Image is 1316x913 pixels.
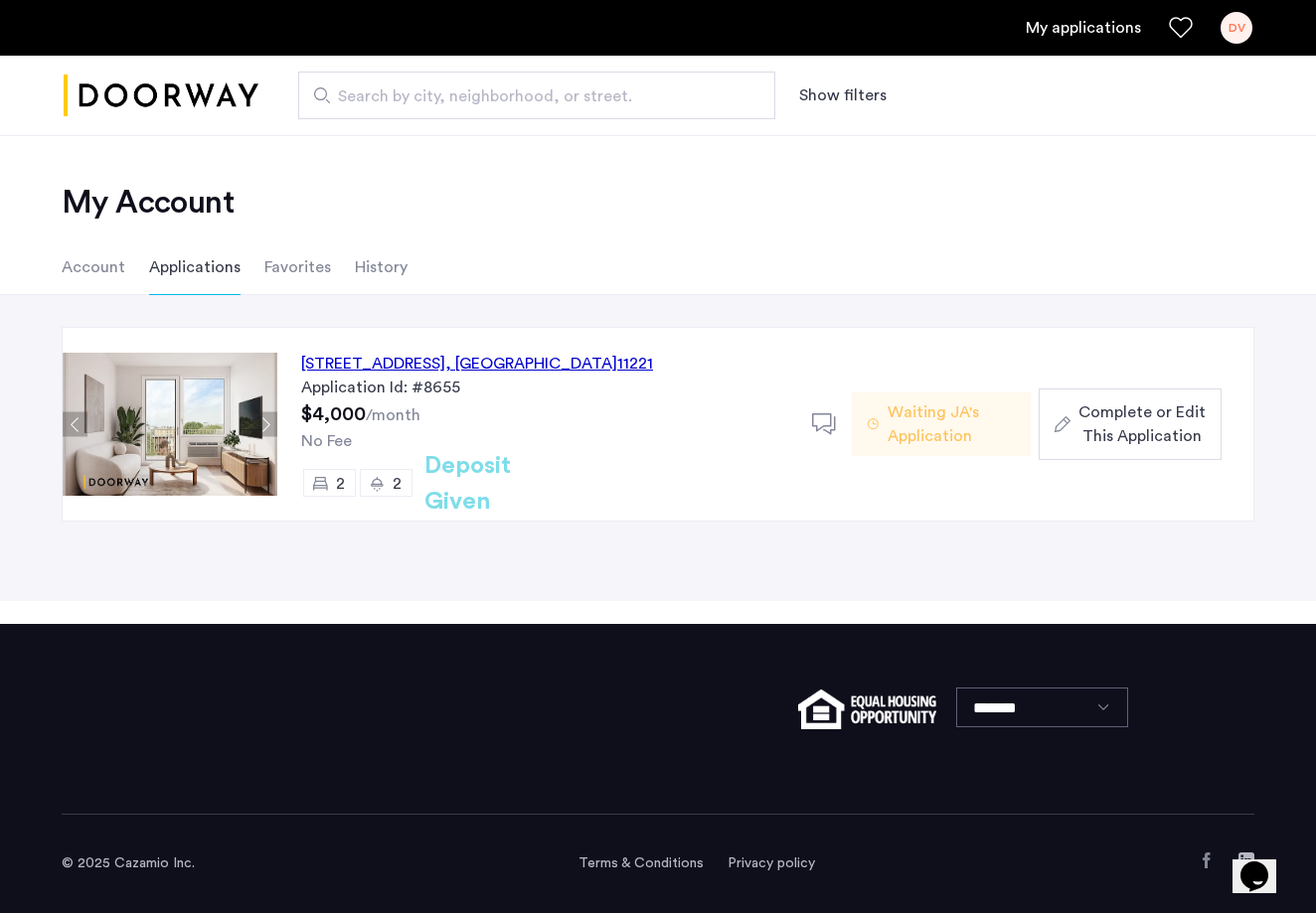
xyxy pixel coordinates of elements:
div: [STREET_ADDRESS] 11221 [301,352,653,376]
span: Waiting JA's Application [888,400,1015,448]
span: $4,000 [301,404,366,424]
li: Applications [149,239,241,295]
span: 2 [336,476,345,492]
a: Terms and conditions [578,853,704,873]
button: button [1039,388,1222,460]
span: No Fee [301,433,352,449]
button: Next apartment [252,412,277,437]
div: Application Id: #8655 [301,376,788,399]
div: DV [1221,12,1252,44]
a: Facebook [1199,852,1215,868]
img: logo [64,59,258,133]
span: , [GEOGRAPHIC_DATA] [445,356,617,372]
button: Previous apartment [63,412,87,437]
li: Favorites [264,239,331,295]
li: History [355,239,408,295]
span: Complete or Edit This Application [1078,400,1206,448]
h2: My Account [62,183,1254,223]
a: Privacy policy [728,853,815,873]
span: 2 [393,476,402,492]
h2: Deposit Given [424,448,582,520]
span: © 2025 Cazamio Inc. [62,856,195,870]
a: My application [1026,16,1141,40]
a: Cazamio logo [64,59,258,133]
img: Apartment photo [63,353,277,496]
a: Favorites [1169,16,1193,40]
input: Apartment Search [298,72,775,119]
button: Show or hide filters [799,83,887,107]
img: equal-housing.png [798,689,936,729]
span: Search by city, neighborhood, or street. [338,84,720,108]
iframe: chat widget [1233,834,1296,893]
select: Language select [956,687,1128,727]
sub: /month [366,407,420,423]
li: Account [62,239,125,295]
